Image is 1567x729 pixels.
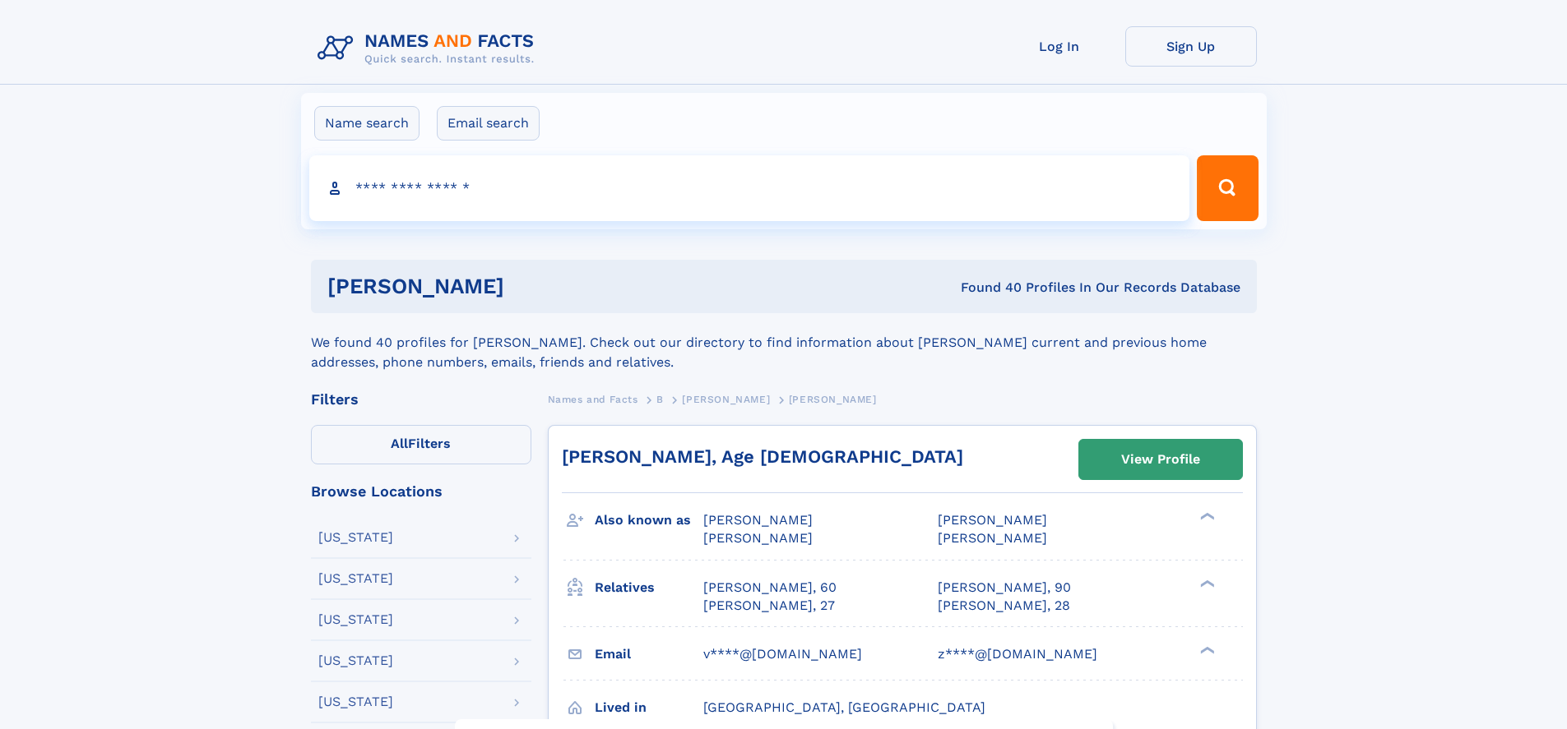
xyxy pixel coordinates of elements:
[703,699,985,715] span: [GEOGRAPHIC_DATA], [GEOGRAPHIC_DATA]
[318,572,393,585] div: [US_STATE]
[318,695,393,708] div: [US_STATE]
[309,155,1190,221] input: search input
[595,694,703,722] h3: Lived in
[1196,578,1216,588] div: ❯
[311,392,531,407] div: Filters
[311,313,1257,372] div: We found 40 profiles for [PERSON_NAME]. Check out our directory to find information about [PERSON...
[682,394,770,405] span: [PERSON_NAME]
[1125,26,1257,67] a: Sign Up
[311,425,531,464] label: Filters
[327,276,733,297] h1: [PERSON_NAME]
[1121,441,1200,478] div: View Profile
[595,574,703,602] h3: Relatives
[789,394,877,405] span: [PERSON_NAME]
[703,579,837,597] a: [PERSON_NAME], 60
[994,26,1125,67] a: Log In
[938,530,1047,546] span: [PERSON_NAME]
[1196,644,1216,655] div: ❯
[311,484,531,499] div: Browse Locations
[656,389,664,409] a: B
[318,531,393,544] div: [US_STATE]
[938,512,1047,528] span: [PERSON_NAME]
[314,106,420,141] label: Name search
[1197,155,1258,221] button: Search Button
[562,446,963,467] a: [PERSON_NAME], Age [DEMOGRAPHIC_DATA]
[938,597,1070,615] a: [PERSON_NAME], 28
[1196,511,1216,522] div: ❯
[595,506,703,534] h3: Also known as
[703,530,813,546] span: [PERSON_NAME]
[1079,440,1242,479] a: View Profile
[318,613,393,626] div: [US_STATE]
[391,436,408,451] span: All
[732,279,1240,297] div: Found 40 Profiles In Our Records Database
[682,389,770,409] a: [PERSON_NAME]
[595,640,703,668] h3: Email
[318,654,393,667] div: [US_STATE]
[703,512,813,528] span: [PERSON_NAME]
[703,597,835,615] a: [PERSON_NAME], 27
[938,579,1071,597] a: [PERSON_NAME], 90
[656,394,664,405] span: B
[311,26,548,71] img: Logo Names and Facts
[548,389,638,409] a: Names and Facts
[437,106,540,141] label: Email search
